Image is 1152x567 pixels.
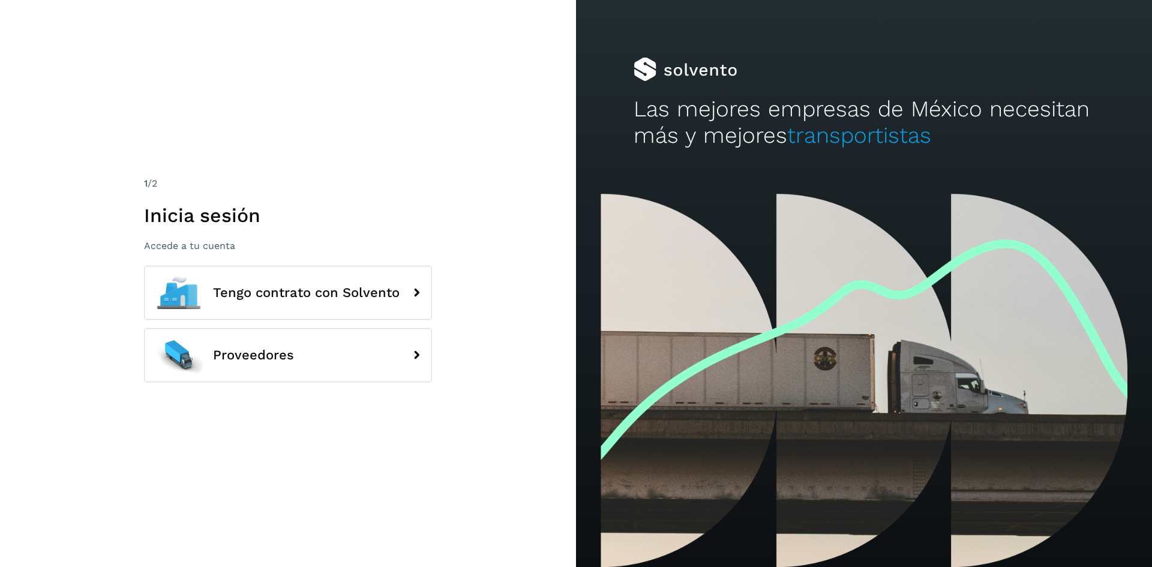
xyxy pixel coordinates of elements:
[144,266,432,320] button: Tengo contrato con Solvento
[144,204,432,227] h1: Inicia sesión
[634,96,1094,149] h2: Las mejores empresas de México necesitan más y mejores
[144,176,432,191] div: /2
[144,178,148,189] span: 1
[213,348,294,362] span: Proveedores
[144,240,432,251] p: Accede a tu cuenta
[213,286,400,300] span: Tengo contrato con Solvento
[144,328,432,382] button: Proveedores
[787,122,931,148] span: transportistas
